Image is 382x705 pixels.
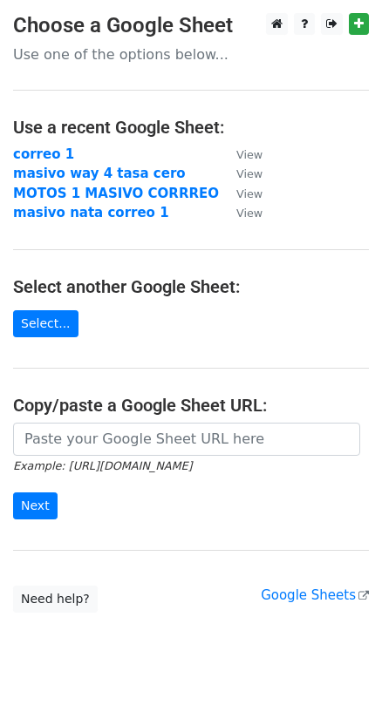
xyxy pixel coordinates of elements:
[236,148,263,161] small: View
[13,459,192,472] small: Example: [URL][DOMAIN_NAME]
[13,205,169,220] a: masivo nata correo 1
[236,167,263,180] small: View
[261,587,369,603] a: Google Sheets
[13,492,58,519] input: Next
[236,187,263,200] small: View
[13,276,369,297] h4: Select another Google Sheet:
[13,13,369,38] h3: Choose a Google Sheet
[13,395,369,416] h4: Copy/paste a Google Sheet URL:
[13,310,78,337] a: Select...
[219,205,263,220] a: View
[236,207,263,220] small: View
[13,186,219,201] a: MOTOS 1 MASIVO CORRREO
[219,186,263,201] a: View
[219,146,263,162] a: View
[13,166,186,181] a: masivo way 4 tasa cero
[13,45,369,64] p: Use one of the options below...
[13,423,360,456] input: Paste your Google Sheet URL here
[219,166,263,181] a: View
[13,146,74,162] a: correo 1
[13,586,98,613] a: Need help?
[13,117,369,138] h4: Use a recent Google Sheet:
